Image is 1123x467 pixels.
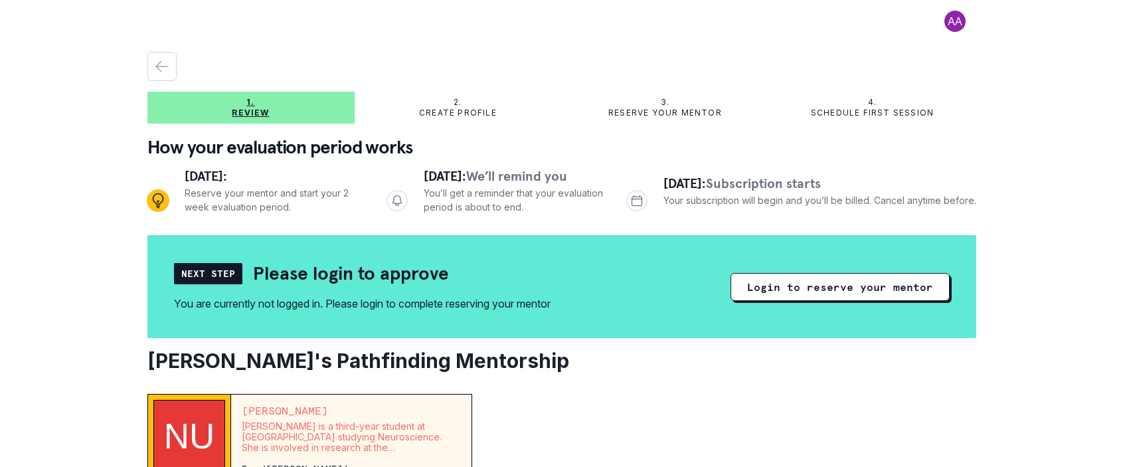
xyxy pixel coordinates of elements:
p: 4. [868,97,877,108]
p: Your subscription will begin and you’ll be billed. Cancel anytime before. [663,193,976,207]
div: Progress [147,166,976,235]
div: Next Step [174,263,242,284]
button: Login to reserve your mentor [731,273,950,301]
p: Create profile [419,108,497,118]
p: You’ll get a reminder that your evaluation period is about to end. [424,186,605,214]
div: You are currently not logged in. Please login to complete reserving your mentor [174,296,551,312]
span: [DATE]: [424,167,466,185]
p: 1. [246,97,254,108]
button: profile picture [934,11,976,32]
span: [DATE]: [185,167,227,185]
p: Reserve your mentor and start your 2 week evaluation period. [185,186,366,214]
p: [PERSON_NAME] [242,405,462,416]
p: 3. [661,97,669,108]
span: We’ll remind you [466,167,567,185]
h2: Please login to approve [253,262,449,285]
span: [DATE]: [663,175,706,192]
p: [PERSON_NAME] is a third-year student at [GEOGRAPHIC_DATA] studying Neuroscience. She is involved... [242,421,462,453]
p: Schedule first session [811,108,934,118]
p: Reserve your mentor [608,108,722,118]
h2: [PERSON_NAME]'s Pathfinding Mentorship [147,349,976,373]
p: 2. [454,97,462,108]
p: Review [232,108,269,118]
p: How your evaluation period works [147,134,976,161]
span: Subscription starts [706,175,821,192]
